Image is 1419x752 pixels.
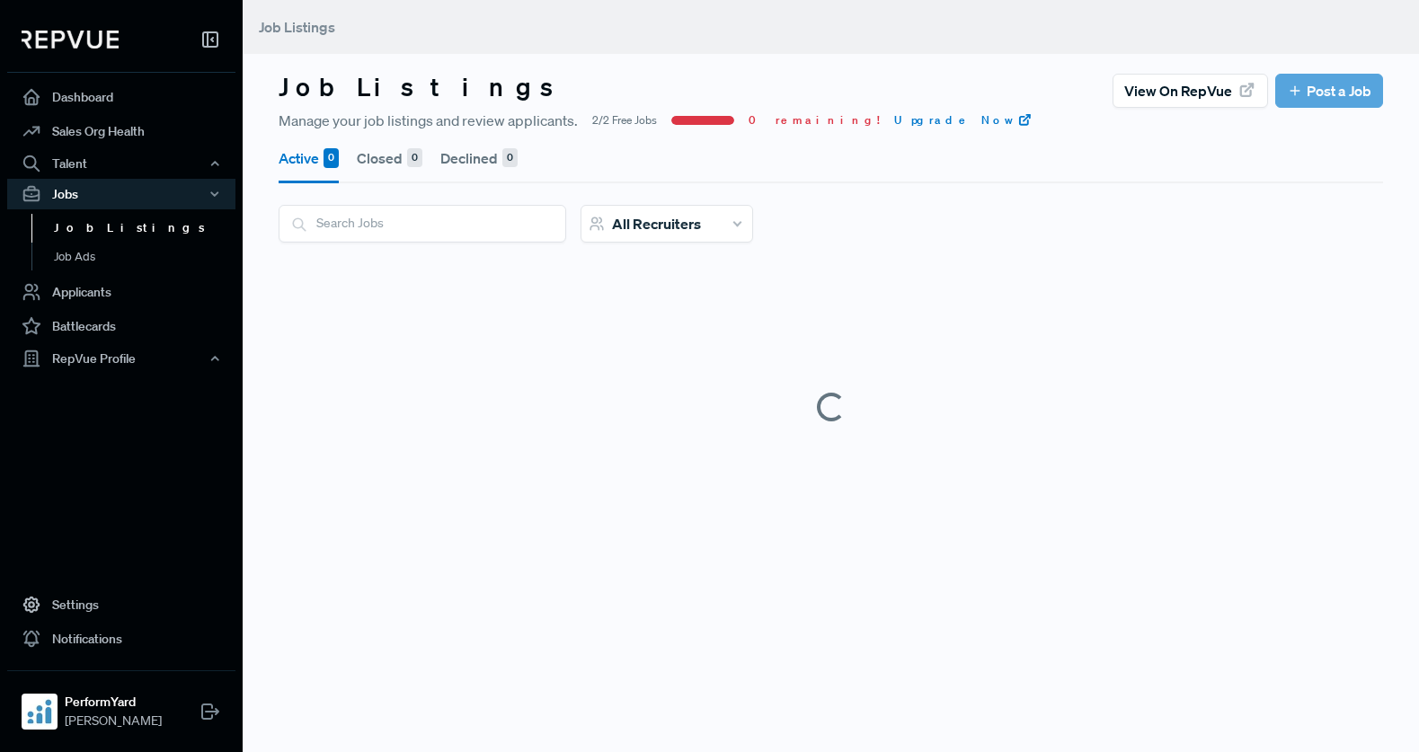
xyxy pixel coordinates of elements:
a: Settings [7,588,235,622]
a: Job Ads [31,243,260,271]
span: 2/2 Free Jobs [592,112,657,128]
img: PerformYard [25,697,54,726]
a: PerformYardPerformYard[PERSON_NAME] [7,670,235,738]
a: Dashboard [7,80,235,114]
strong: PerformYard [65,693,162,712]
a: Upgrade Now [894,112,1033,128]
div: 0 [407,148,422,168]
span: All Recruiters [612,215,701,233]
a: Applicants [7,275,235,309]
span: Manage your job listings and review applicants. [279,110,578,131]
a: Battlecards [7,309,235,343]
div: 0 [324,148,339,168]
span: [PERSON_NAME] [65,712,162,730]
button: RepVue Profile [7,343,235,374]
a: Sales Org Health [7,114,235,148]
input: Search Jobs [279,206,565,241]
a: Notifications [7,622,235,656]
span: Job Listings [259,18,335,36]
button: Active 0 [279,133,339,183]
button: Closed 0 [357,133,422,183]
button: Talent [7,148,235,179]
button: View on RepVue [1113,74,1268,108]
h3: Job Listings [279,72,570,102]
img: RepVue [22,31,119,49]
button: Declined 0 [440,133,518,183]
div: 0 [502,148,518,168]
span: View on RepVue [1124,80,1232,102]
button: Jobs [7,179,235,209]
span: 0 remaining! [749,112,880,128]
a: Job Listings [31,214,260,243]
